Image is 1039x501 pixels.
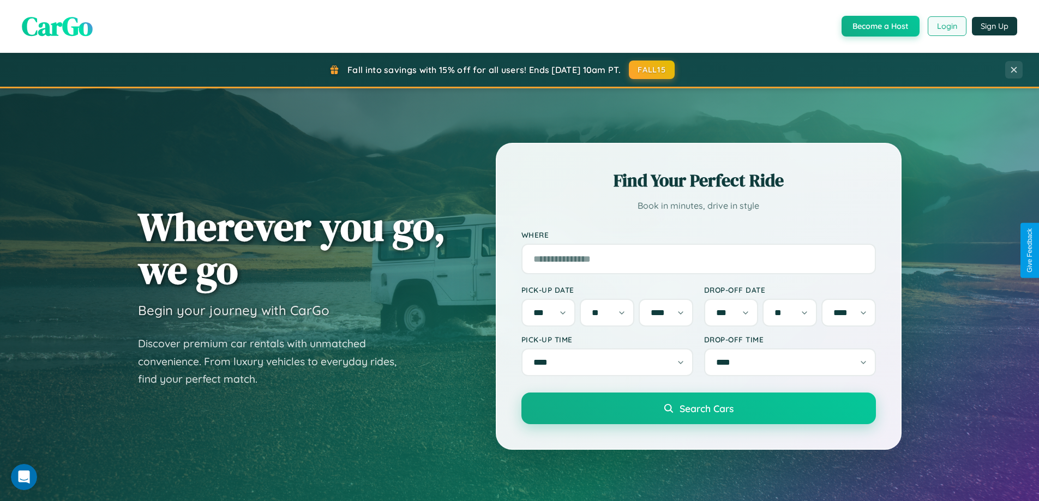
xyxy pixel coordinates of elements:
label: Pick-up Time [521,335,693,344]
label: Pick-up Date [521,285,693,294]
p: Book in minutes, drive in style [521,198,876,214]
span: CarGo [22,8,93,44]
iframe: Intercom live chat [11,464,37,490]
label: Drop-off Date [704,285,876,294]
button: Sign Up [972,17,1017,35]
h1: Wherever you go, we go [138,205,446,291]
h2: Find Your Perfect Ride [521,168,876,192]
span: Fall into savings with 15% off for all users! Ends [DATE] 10am PT. [347,64,621,75]
button: Login [928,16,966,36]
p: Discover premium car rentals with unmatched convenience. From luxury vehicles to everyday rides, ... [138,335,411,388]
button: Search Cars [521,393,876,424]
h3: Begin your journey with CarGo [138,302,329,318]
div: Give Feedback [1026,228,1034,273]
label: Drop-off Time [704,335,876,344]
label: Where [521,230,876,239]
button: FALL15 [629,61,675,79]
span: Search Cars [680,402,734,414]
button: Become a Host [842,16,920,37]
